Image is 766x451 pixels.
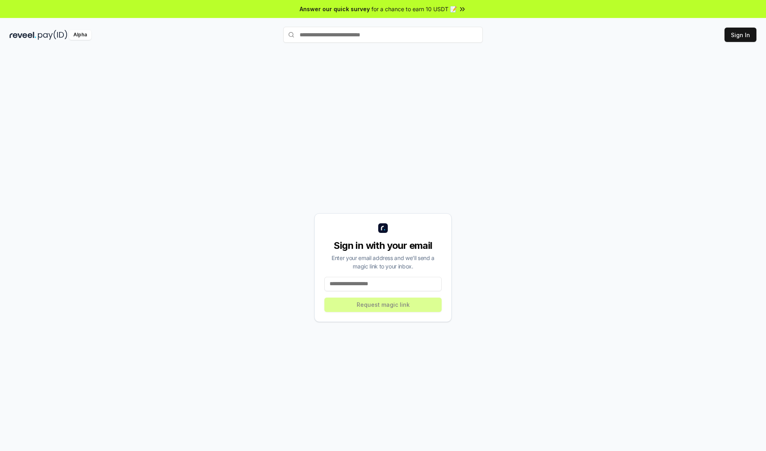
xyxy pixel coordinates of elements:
img: pay_id [38,30,67,40]
span: Answer our quick survey [300,5,370,13]
div: Sign in with your email [324,239,442,252]
img: logo_small [378,223,388,233]
button: Sign In [725,28,756,42]
img: reveel_dark [10,30,36,40]
div: Enter your email address and we’ll send a magic link to your inbox. [324,254,442,270]
div: Alpha [69,30,91,40]
span: for a chance to earn 10 USDT 📝 [371,5,457,13]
